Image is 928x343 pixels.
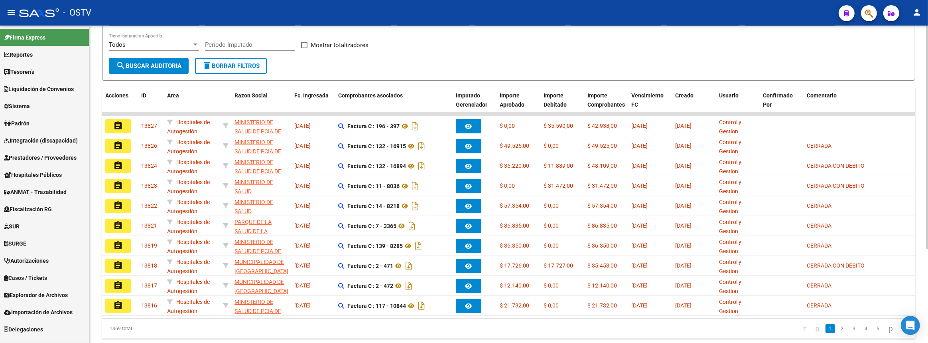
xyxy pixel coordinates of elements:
span: $ 0,00 [544,282,559,289]
span: $ 17.726,00 [500,262,529,269]
i: Descargar documento [416,160,427,172]
span: Buscar Auditoria [116,62,181,69]
span: Fiscalización RG [4,205,52,214]
span: [DATE] [294,143,311,149]
span: Explorador de Archivos [4,291,68,299]
span: $ 42.938,00 [587,123,617,129]
span: Casos / Tickets [4,274,47,282]
span: $ 11.889,00 [544,163,573,169]
mat-icon: assignment [113,181,123,190]
span: Control y Gestion Hospitales Públicos (OSTV) [719,159,745,202]
i: Descargar documento [410,120,420,133]
datatable-header-cell: Imputado Gerenciador [453,87,497,122]
span: ANMAT - Trazabilidad [4,188,67,196]
span: MINISTERIO DE SALUD DE PCIA DE BSAS [234,239,281,264]
span: Hospitales de Autogestión [167,199,210,214]
span: [DATE] [294,202,311,209]
span: [DATE] [675,182,692,189]
div: - 30712224300 [234,218,288,234]
span: Hospitales Públicos [4,171,62,179]
span: $ 86.835,00 [500,222,529,229]
li: page 2 [836,322,848,335]
span: - OSTV [63,4,91,22]
span: MINISTERIO DE SALUD [234,199,273,214]
span: [DATE] [675,242,692,249]
mat-icon: delete [202,61,212,70]
strong: Factura C : 7 - 3365 [347,223,396,229]
datatable-header-cell: Razon Social [231,87,291,122]
span: [DATE] [631,222,648,229]
span: Control y Gestion Hospitales Públicos (OSTV) [719,219,745,262]
i: Descargar documento [404,260,414,272]
span: CERRADA [807,202,831,209]
span: $ 0,00 [544,242,559,249]
span: SURGE [4,239,26,248]
i: Descargar documento [413,240,424,252]
span: ID [141,92,146,99]
span: $ 17.727,00 [544,262,573,269]
span: Hospitales de Autogestión [167,259,210,274]
datatable-header-cell: Importe Aprobado [497,87,540,122]
span: Control y Gestion Hospitales Públicos (OSTV) [719,139,745,182]
mat-icon: person [912,8,922,17]
span: Confirmado Por [763,92,793,108]
li: page 1 [824,322,836,335]
span: Control y Gestion Hospitales Públicos (OSTV) [719,299,745,341]
span: $ 49.525,00 [587,143,617,149]
span: $ 0,00 [544,302,559,309]
span: $ 0,00 [544,143,559,149]
span: $ 36.350,00 [587,242,617,249]
span: Control y Gestion Hospitales Públicos (OSTV) [719,199,745,242]
i: Descargar documento [416,299,427,312]
span: $ 35.453,00 [587,262,617,269]
span: 13821 [141,222,157,229]
mat-icon: menu [6,8,16,17]
span: Hospitales de Autogestión [167,299,210,314]
div: - 30999257182 [234,178,288,194]
span: [DATE] [631,163,648,169]
datatable-header-cell: Vencimiento FC [628,87,672,122]
span: [DATE] [294,302,311,309]
span: CERRADA [807,143,831,149]
span: [DATE] [294,123,311,129]
span: [DATE] [675,302,692,309]
span: [DATE] [675,143,692,149]
span: Importe Comprobantes [587,92,625,108]
span: Comprobantes asociados [338,92,403,99]
li: page 4 [860,322,872,335]
span: Control y Gestion Hospitales Públicos (OSTV) [719,119,745,162]
span: CERRADA [807,302,831,309]
span: Comentario [807,92,837,99]
div: - 30626983398 [234,158,288,174]
span: Reportes [4,50,33,59]
span: 13824 [141,163,157,169]
span: Hospitales de Autogestión [167,219,210,234]
span: $ 0,00 [544,202,559,209]
mat-icon: assignment [113,301,123,310]
span: [DATE] [294,262,311,269]
span: $ 12.140,00 [500,282,529,289]
strong: Factura C : 2 - 471 [347,263,393,269]
div: - 30626983398 [234,138,288,155]
span: CERRADA CON DEBITO [807,182,865,189]
span: Hospitales de Autogestión [167,239,210,254]
span: $ 49.525,00 [500,143,529,149]
mat-icon: assignment [113,121,123,131]
strong: Factura C : 14 - 8218 [347,203,400,209]
span: Liquidación de Convenios [4,85,74,93]
datatable-header-cell: Fc. Ingresada [291,87,335,122]
span: $ 31.472,00 [587,182,617,189]
span: $ 31.472,00 [544,182,573,189]
datatable-header-cell: Area [164,87,220,122]
span: Integración (discapacidad) [4,136,78,145]
span: [DATE] [631,202,648,209]
strong: Factura C : 139 - 8285 [347,243,403,249]
strong: Factura C : 11 - 8036 [347,183,400,189]
span: Firma Express [4,33,45,42]
span: 13816 [141,302,157,309]
span: MINISTERIO DE SALUD [234,179,273,194]
div: - 30624944182 [234,278,288,294]
button: Buscar Auditoria [109,58,189,74]
span: $ 12.140,00 [587,282,617,289]
i: Descargar documento [410,180,420,192]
